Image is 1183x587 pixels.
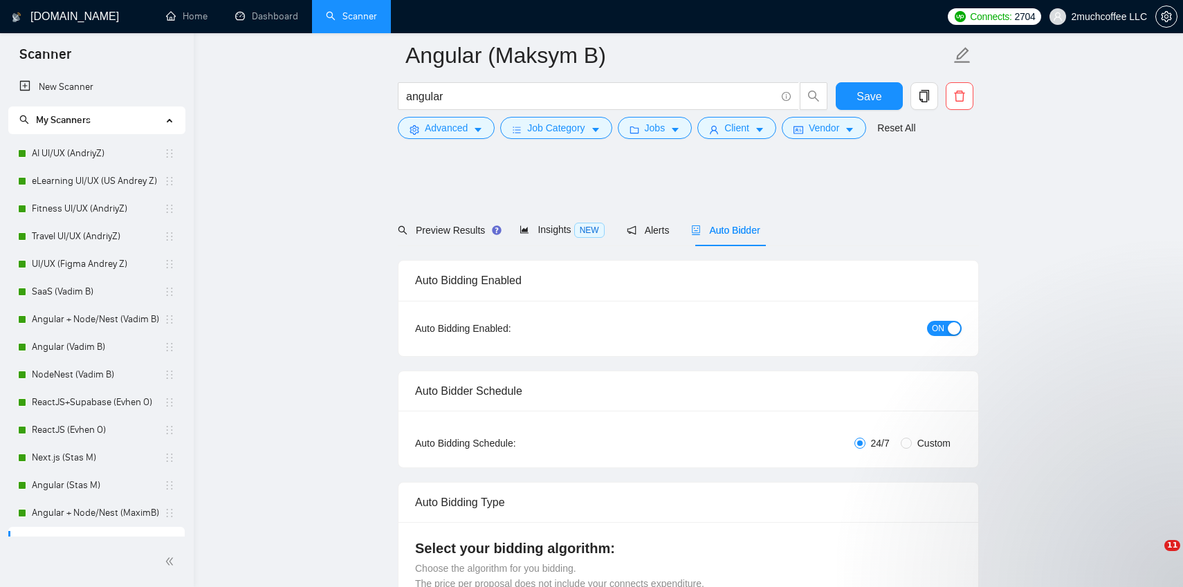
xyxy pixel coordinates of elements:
li: ReactJS+Supabase (Evhen O) [8,389,185,416]
li: Angular (Vadim B) [8,333,185,361]
div: Auto Bidding Enabled: [415,321,597,336]
input: Search Freelance Jobs... [406,88,776,105]
span: holder [164,425,175,436]
span: holder [164,507,175,519]
span: 11 [1164,540,1180,551]
span: caret-down [845,124,854,135]
span: caret-down [670,124,680,135]
a: ReactJS (Evhen O) [32,416,164,444]
li: SaaS (Vadim B) [8,278,185,306]
span: search [800,90,827,102]
span: My Scanners [36,114,91,126]
a: dashboardDashboard [235,10,298,22]
button: folderJobscaret-down [618,117,693,139]
span: holder [164,452,175,463]
li: AI UI/UX (AndriyZ) [8,140,185,167]
button: delete [946,82,973,110]
span: Preview Results [398,225,497,236]
span: Job Category [527,120,585,136]
button: setting [1155,6,1177,28]
div: Tooltip anchor [490,224,503,236]
span: Insights [520,224,604,235]
span: Scanner [8,44,82,73]
span: holder [164,148,175,159]
a: SaaS (Vadim B) [32,278,164,306]
span: holder [164,397,175,408]
a: Angular (Stas M) [32,472,164,499]
a: Travel UI/UX (AndriyZ) [32,223,164,250]
img: upwork-logo.png [955,11,966,22]
span: search [398,225,407,235]
span: holder [164,231,175,242]
span: Vendor [809,120,839,136]
span: double-left [165,555,178,568]
span: ON [932,321,944,336]
button: settingAdvancedcaret-down [398,117,495,139]
span: setting [1156,11,1177,22]
button: search [800,82,827,110]
div: Auto Bidding Schedule: [415,436,597,451]
a: UI/UX (Figma Andrey Z) [32,250,164,278]
span: Alerts [627,225,670,236]
span: bars [512,124,522,135]
span: edit [953,46,971,64]
li: ReactJS (Evhen O) [8,416,185,444]
a: New Scanner [19,73,174,101]
span: idcard [794,124,803,135]
span: caret-down [755,124,764,135]
span: My Scanners [19,114,91,126]
a: Angular + Node/Nest (Vadim B) [32,306,164,333]
span: Save [856,88,881,105]
li: Angular + Node/Nest (MaximB) [8,499,185,527]
span: holder [164,369,175,380]
li: Travel UI/UX (AndriyZ) [8,223,185,250]
span: Custom [912,436,956,451]
span: Auto Bidder [691,225,760,236]
a: NodeNest (Vadim B) [32,361,164,389]
a: homeHome [166,10,208,22]
div: Auto Bidding Enabled [415,261,962,300]
li: Fitness UI/UX (AndriyZ) [8,195,185,223]
button: copy [910,82,938,110]
span: area-chart [520,225,529,234]
img: logo [12,6,21,28]
span: holder [164,535,175,546]
li: Next.js (Stas M) [8,444,185,472]
span: user [709,124,719,135]
li: UI/UX (Figma Andrey Z) [8,250,185,278]
input: Scanner name... [405,38,951,73]
span: holder [164,480,175,491]
li: NodeNest (Vadim B) [8,361,185,389]
a: Fitness UI/UX (AndriyZ) [32,195,164,223]
span: Jobs [645,120,666,136]
div: Auto Bidder Schedule [415,371,962,411]
span: search [19,115,29,124]
button: barsJob Categorycaret-down [500,117,612,139]
span: holder [164,259,175,270]
span: copy [911,90,937,102]
span: holder [164,203,175,214]
span: Advanced [425,120,468,136]
span: holder [164,176,175,187]
a: Angular + Node/Nest (MaximB) [32,499,164,527]
a: eLearning UI/UX (US Andrey Z) [32,167,164,195]
a: searchScanner [326,10,377,22]
button: userClientcaret-down [697,117,776,139]
span: notification [627,225,636,235]
a: ReactJS+Supabase (Evhen O) [32,389,164,416]
a: Angular (Maksym B) [32,527,164,555]
div: Auto Bidding Type [415,483,962,522]
a: Angular (Vadim B) [32,333,164,361]
button: idcardVendorcaret-down [782,117,866,139]
span: 2704 [1015,9,1036,24]
button: Save [836,82,903,110]
span: setting [410,124,419,135]
span: holder [164,286,175,297]
span: caret-down [473,124,483,135]
span: NEW [574,223,605,238]
li: Angular (Maksym B) [8,527,185,555]
span: holder [164,314,175,325]
a: setting [1155,11,1177,22]
span: robot [691,225,701,235]
span: holder [164,342,175,353]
